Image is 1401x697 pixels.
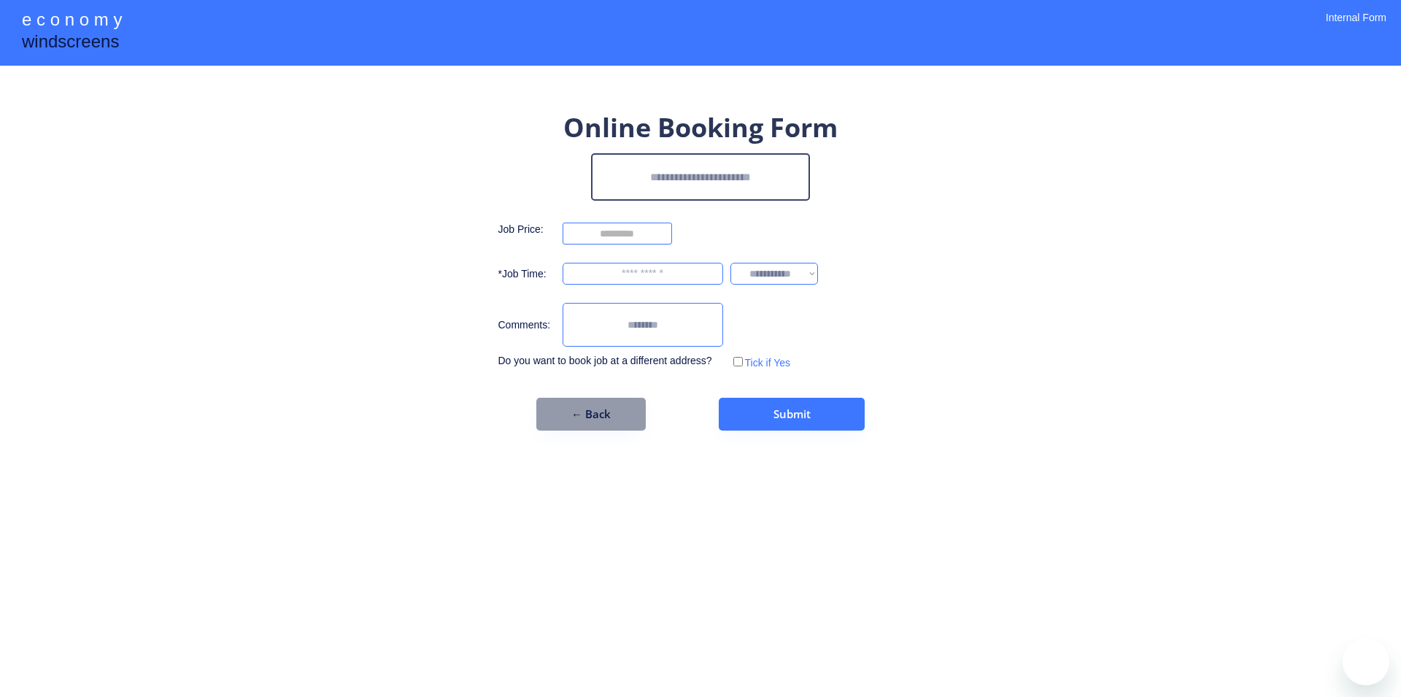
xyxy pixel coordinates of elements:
[1326,11,1386,44] div: Internal Form
[745,357,791,369] label: Tick if Yes
[22,29,119,58] div: windscreens
[498,267,555,282] div: *Job Time:
[22,7,122,35] div: e c o n o m y
[498,318,555,333] div: Comments:
[498,354,723,369] div: Do you want to book job at a different address?
[498,223,555,237] div: Job Price:
[1343,639,1389,685] iframe: Button to launch messaging window
[536,398,646,431] button: ← Back
[719,398,865,431] button: Submit
[563,109,838,146] div: Online Booking Form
